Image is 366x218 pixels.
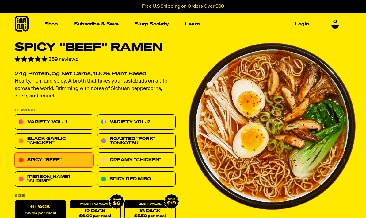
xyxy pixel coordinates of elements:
label: Size [15,194,176,198]
a: [PERSON_NAME] "Shrimp" [15,172,93,187]
li: 1 of 8 [188,42,356,210]
a: Spicy Red Miso [97,172,176,187]
p: Flavors [15,109,176,112]
span: 4.82 stars [15,57,48,62]
h1: Spicy "Beef" Ramen [15,42,176,53]
p: Hearty, rich, and spicy. A broth that takes your tastebuds on a trip across the world. Brimming w... [15,78,176,100]
a: 0 [331,19,339,29]
p: Free U.S Shipping on Orders Over $60 [142,4,224,9]
img: Spicy "Beef" Ramen [188,42,356,210]
span: 0 [333,19,337,25]
a: Roasted "Pork" Tonkotsu [97,134,176,149]
nav: Main navigation [42,13,311,35]
a: Slurp Society [132,19,171,29]
a: Shop [42,19,60,29]
a: Login [292,19,311,29]
span: 359 reviews [48,57,78,62]
a: Subscribe & Save [72,19,121,29]
div: PDP main carousel [188,42,356,210]
a: Creamy "Chicken" [97,153,176,168]
a: Variety Vol. 1 [15,115,93,130]
span: $6.50 per meal [25,212,56,216]
a: Spicy "Beef" [15,153,93,168]
a: Learn [183,19,202,29]
h2: 24g Protein, 5g Net Carbs, 100% Plant Based [15,72,176,77]
a: Variety Vol. 2 [97,115,176,130]
a: Black Garlic "Chicken" [15,134,93,149]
